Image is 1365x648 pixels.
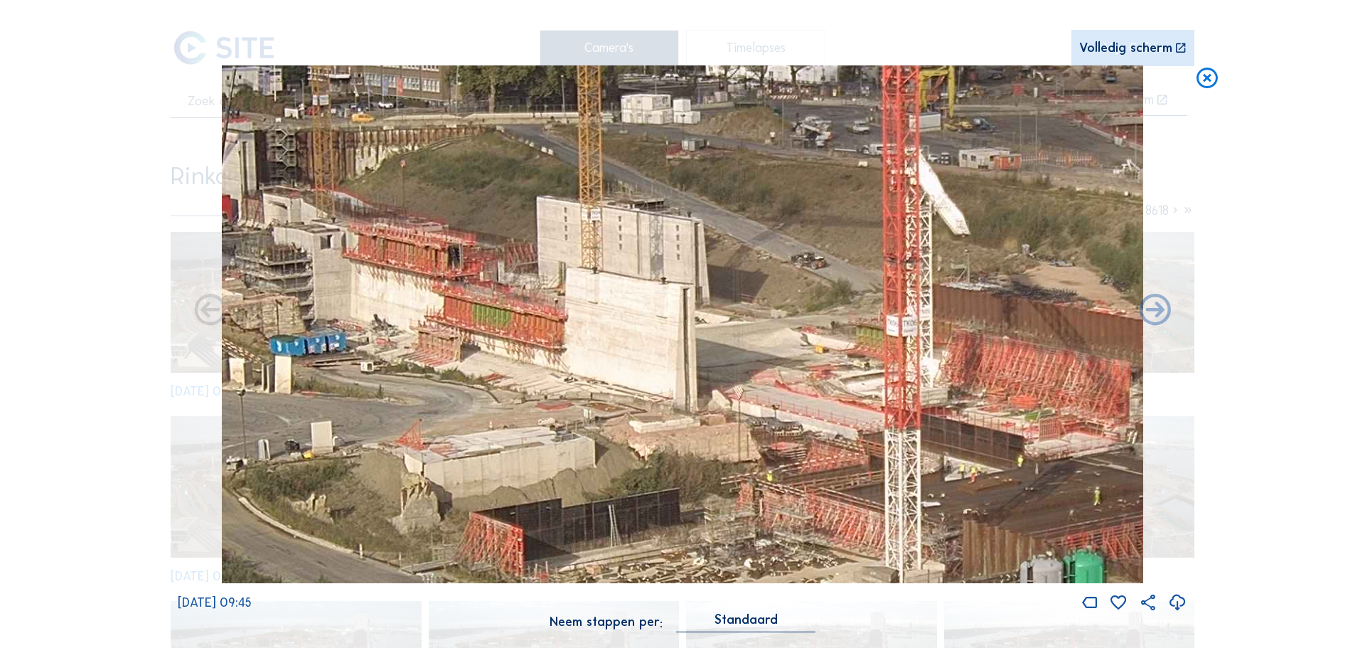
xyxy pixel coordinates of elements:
i: Forward [191,292,229,330]
div: Neem stappen per: [550,616,663,629]
div: Volledig scherm [1079,42,1172,55]
div: Standaard [676,613,815,632]
i: Back [1136,292,1174,330]
img: Image [222,65,1143,584]
div: Standaard [714,613,778,626]
span: [DATE] 09:45 [178,595,252,610]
